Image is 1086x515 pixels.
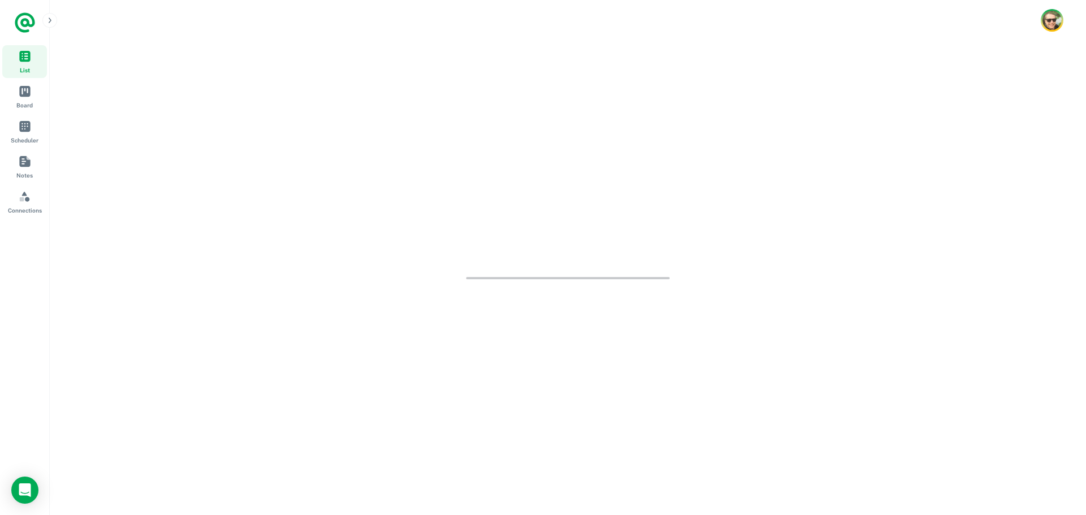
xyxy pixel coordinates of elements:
img: Karl Chaffey [1042,11,1062,30]
span: Board [16,101,33,110]
a: Logo [14,11,36,34]
a: List [2,45,47,78]
a: Connections [2,185,47,218]
span: Notes [16,171,33,180]
a: Scheduler [2,115,47,148]
span: Connections [8,206,42,215]
a: Board [2,80,47,113]
span: Scheduler [11,136,38,145]
button: Account button [1041,9,1063,32]
a: Notes [2,150,47,183]
span: List [20,66,30,75]
div: Load Chat [11,477,38,504]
